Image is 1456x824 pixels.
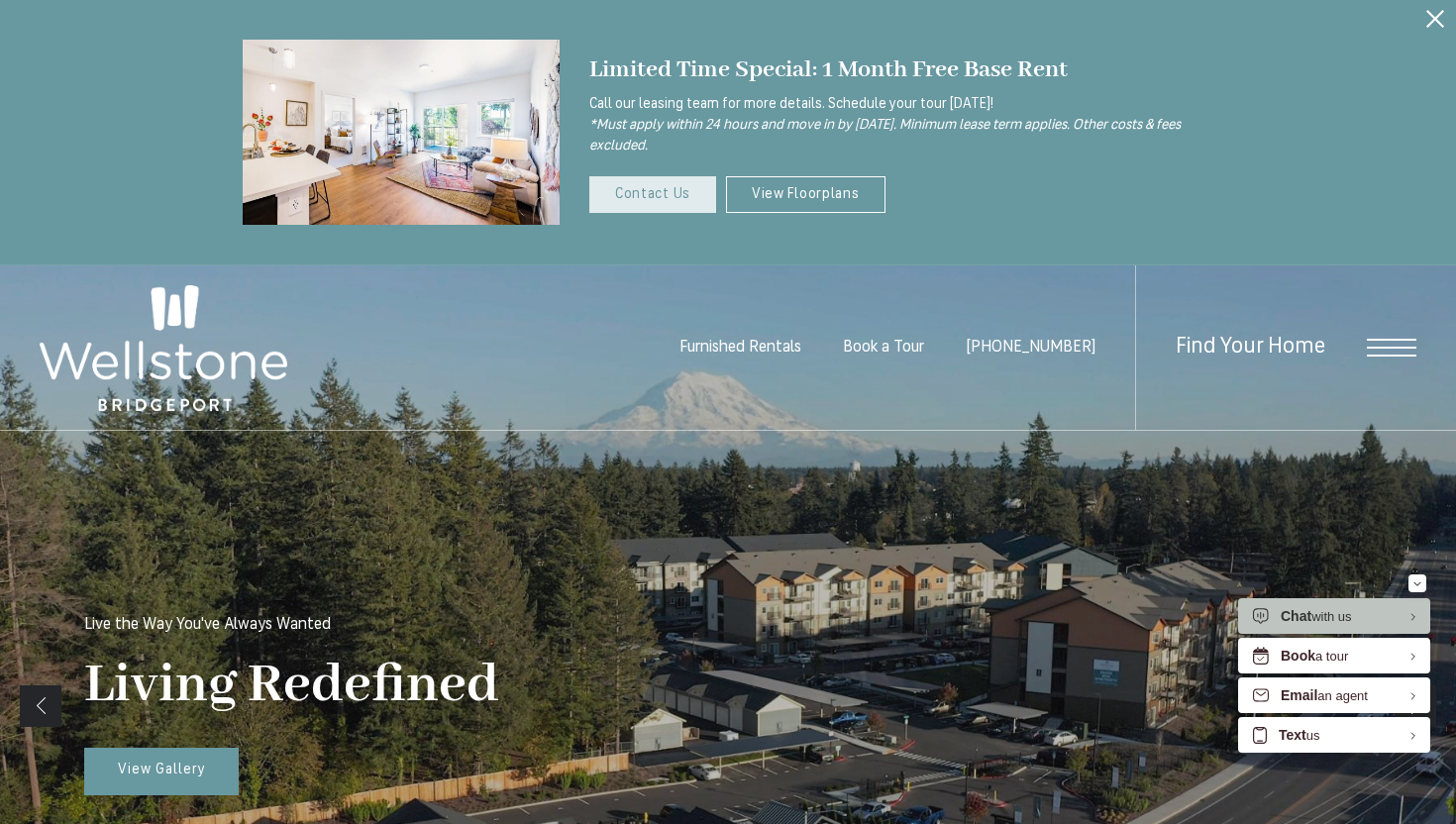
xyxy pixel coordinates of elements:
[966,340,1095,356] a: Call Us at (253) 642-8681
[20,685,61,727] a: Previous
[679,340,801,356] a: Furnished Rentals
[589,176,716,213] a: Contact Us
[966,340,1095,356] span: [PHONE_NUMBER]
[84,653,499,720] p: Living Redefined
[243,40,560,225] img: Settle into comfort at Wellstone
[726,176,885,213] a: View Floorplans
[118,763,206,777] span: View Gallery
[1367,339,1416,357] button: Open Menu
[84,617,331,633] p: Live the Way You've Always Wanted
[843,340,924,356] a: Book a Tour
[84,748,239,795] a: View Gallery
[589,51,1213,89] div: Limited Time Special: 1 Month Free Base Rent
[589,94,1213,156] p: Call our leasing team for more details. Schedule your tour [DATE]!
[589,118,1181,154] i: *Must apply within 24 hours and move in by [DATE]. Minimum lease term applies. Other costs & fees...
[1176,336,1325,359] a: Find Your Home
[40,285,287,412] img: Wellstone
